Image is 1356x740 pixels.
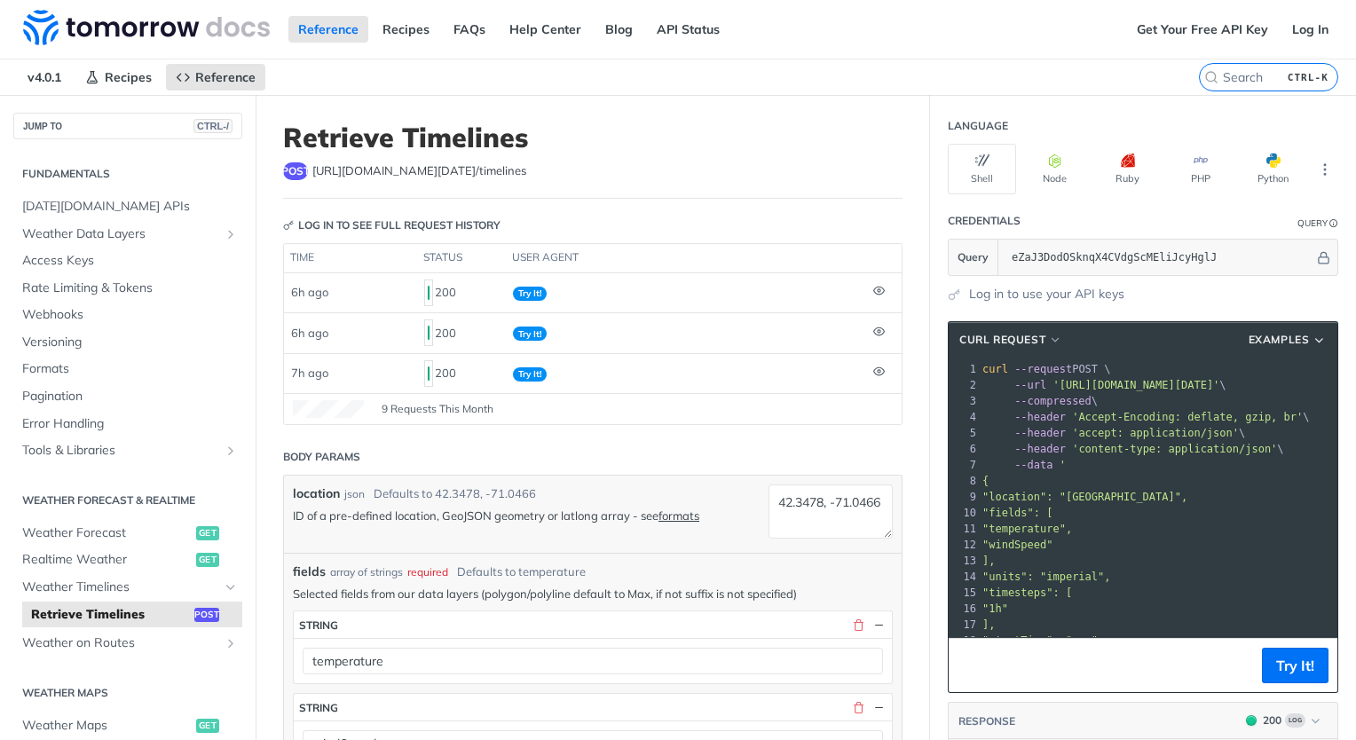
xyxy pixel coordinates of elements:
[850,617,866,633] button: Delete
[948,118,1008,134] div: Language
[13,547,242,573] a: Realtime Weatherget
[506,244,866,272] th: user agent
[949,585,979,601] div: 15
[1246,715,1257,726] span: 200
[22,252,238,270] span: Access Keys
[982,491,1187,503] span: "location": "[GEOGRAPHIC_DATA]",
[22,551,192,569] span: Realtime Weather
[513,327,547,341] span: Try It!
[850,699,866,715] button: Delete
[293,508,760,524] p: ID of a pre-defined location, GeoJSON geometry or latlong array - see
[105,69,152,85] span: Recipes
[224,444,238,458] button: Show subpages for Tools & Libraries
[13,166,242,182] h2: Fundamentals
[982,618,995,631] span: ],
[949,457,979,473] div: 7
[407,564,448,580] div: required
[428,286,430,300] span: 200
[982,443,1284,455] span: \
[1312,156,1338,183] button: More Languages
[1072,443,1277,455] span: 'content-type: application/json'
[1014,395,1092,407] span: --compressed
[595,16,643,43] a: Blog
[982,602,1008,615] span: "1h"
[13,193,242,220] a: [DATE][DOMAIN_NAME] APIs
[13,221,242,248] a: Weather Data LayersShow subpages for Weather Data Layers
[299,701,338,714] div: string
[1072,427,1239,439] span: 'accept: application/json'
[1283,68,1333,86] kbd: CTRL-K
[1014,443,1066,455] span: --header
[1014,427,1066,439] span: --header
[293,563,326,581] span: fields
[949,240,998,275] button: Query
[949,505,979,521] div: 10
[513,287,547,301] span: Try It!
[224,636,238,650] button: Show subpages for Weather on Routes
[193,119,233,133] span: CTRL-/
[871,617,887,633] button: Hide
[1127,16,1278,43] a: Get Your Free API Key
[1014,411,1066,423] span: --header
[1317,161,1333,177] svg: More ellipsis
[982,411,1310,423] span: \
[949,441,979,457] div: 6
[969,285,1124,303] a: Log in to use your API keys
[958,712,1016,730] button: RESPONSE
[982,395,1098,407] span: \
[424,318,499,348] div: 200
[1263,712,1281,728] div: 200
[1093,144,1162,194] button: Ruby
[1314,248,1333,266] button: Hide
[959,332,1045,348] span: cURL Request
[1060,459,1066,471] span: '
[1242,331,1333,349] button: Examples
[769,484,893,539] textarea: 42.3478, -71.0466
[1014,459,1052,471] span: --data
[13,383,242,410] a: Pagination
[382,401,493,417] span: 9 Requests This Month
[428,366,430,381] span: 200
[982,571,1111,583] span: "units": "imperial",
[22,442,219,460] span: Tools & Libraries
[196,719,219,733] span: get
[982,475,989,487] span: {
[13,685,242,701] h2: Weather Maps
[22,198,238,216] span: [DATE][DOMAIN_NAME] APIs
[958,249,989,265] span: Query
[293,400,364,418] canvas: Line Graph
[949,569,979,585] div: 14
[1282,16,1338,43] a: Log In
[13,411,242,437] a: Error Handling
[294,694,892,720] button: string
[948,144,1016,194] button: Shell
[949,521,979,537] div: 11
[22,225,219,243] span: Weather Data Layers
[949,489,979,505] div: 9
[13,630,242,657] a: Weather on RoutesShow subpages for Weather on Routes
[195,69,256,85] span: Reference
[13,574,242,601] a: Weather TimelinesHide subpages for Weather Timelines
[949,617,979,633] div: 17
[13,329,242,356] a: Versioning
[22,524,192,542] span: Weather Forecast
[13,437,242,464] a: Tools & LibrariesShow subpages for Tools & Libraries
[291,285,328,299] span: 6h ago
[13,248,242,274] a: Access Keys
[424,278,499,308] div: 200
[1297,216,1338,230] div: QueryInformation
[31,606,190,624] span: Retrieve Timelines
[344,486,365,502] div: json
[871,699,887,715] button: Hide
[22,717,192,735] span: Weather Maps
[22,634,219,652] span: Weather on Routes
[982,523,1072,535] span: "temperature",
[982,363,1111,375] span: POST \
[1014,363,1072,375] span: --request
[949,393,979,409] div: 3
[949,361,979,377] div: 1
[224,580,238,594] button: Hide subpages for Weather Timelines
[424,358,499,389] div: 200
[196,553,219,567] span: get
[283,217,501,233] div: Log in to see full request history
